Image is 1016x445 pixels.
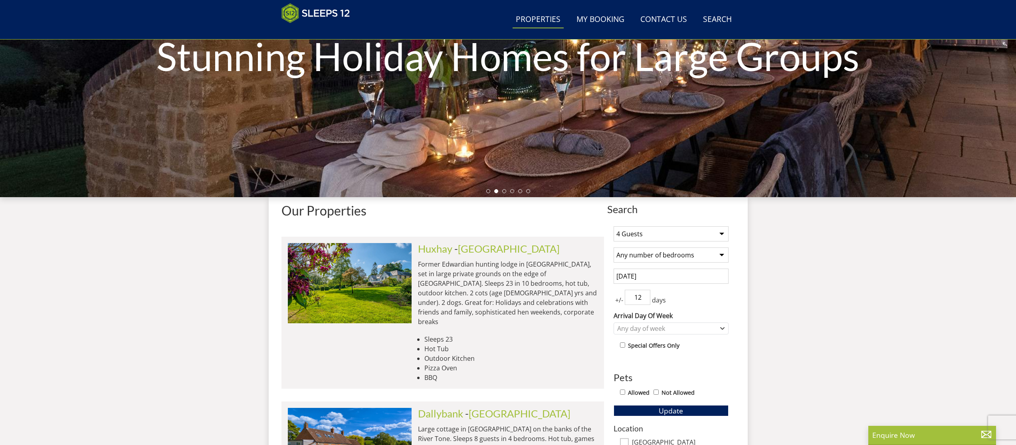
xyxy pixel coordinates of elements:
button: Update [614,405,729,416]
span: days [650,295,667,305]
iframe: Customer reviews powered by Trustpilot [277,28,361,35]
span: Search [607,204,735,215]
a: Dallybank [418,407,463,419]
input: Arrival Date [614,269,729,284]
a: Search [700,11,735,29]
label: Arrival Day Of Week [614,311,729,320]
li: Outdoor Kitchen [424,354,598,363]
h3: Pets [614,372,729,383]
label: Not Allowed [661,388,695,397]
label: Special Offers Only [628,341,679,350]
span: +/- [614,295,625,305]
span: - [454,243,560,255]
a: [GEOGRAPHIC_DATA] [458,243,560,255]
h3: Location [614,424,729,433]
a: My Booking [573,11,628,29]
div: Any day of week [615,324,719,333]
a: [GEOGRAPHIC_DATA] [469,407,570,419]
p: Former Edwardian hunting lodge in [GEOGRAPHIC_DATA], set in large private grounds on the edge of ... [418,259,598,326]
p: Enquire Now [872,430,992,440]
a: Contact Us [637,11,690,29]
h1: Our Properties [281,204,604,218]
img: Sleeps 12 [281,3,350,23]
li: Hot Tub [424,344,598,354]
h1: Stunning Holiday Homes for Large Groups [152,19,864,93]
li: Pizza Oven [424,363,598,373]
label: Allowed [628,388,650,397]
span: - [465,407,570,419]
a: Huxhay [418,243,452,255]
a: Properties [513,11,564,29]
img: duxhams-somerset-holiday-accomodation-sleeps-12.original.jpg [288,243,412,323]
div: Combobox [614,322,729,334]
li: Sleeps 23 [424,334,598,344]
span: Update [659,406,683,415]
li: BBQ [424,373,598,382]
